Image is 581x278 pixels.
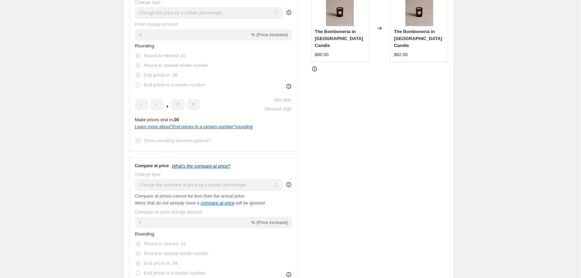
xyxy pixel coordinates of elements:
[135,172,161,177] span: Change type
[135,124,253,129] i: Learn more about " End prices in a certain number " rounding
[135,217,250,228] input: -15
[144,63,208,68] span: Round to nearest whole number
[135,99,148,110] input: ﹡
[201,200,234,206] button: compare at price
[144,241,186,246] span: Round to nearest .01
[285,181,292,188] div: help
[135,200,200,206] i: Items that do not already have a
[315,29,363,48] span: The Bomboneria in [GEOGRAPHIC_DATA] Candle
[135,163,169,169] h3: Compare at price
[135,209,202,215] span: Compare at price change amount
[144,82,205,87] span: End prices in a certain number
[135,193,246,199] i: Compare at prices cannot be less than the actual price.
[315,51,329,58] div: $80.00
[144,72,178,78] span: End prices in .99
[144,138,211,143] span: Show rounding direction options?
[394,51,408,58] div: $82.00
[135,117,179,122] span: Make prices end in
[173,117,179,122] b: .00
[251,32,288,37] span: % (Price increase)
[144,251,208,256] span: Round to nearest whole number
[135,29,250,40] input: -15
[251,220,288,225] span: % (Price increase)
[150,99,164,110] input: ﹡
[144,53,186,58] span: Round to nearest .01
[144,270,205,276] span: End prices in a certain number
[135,231,154,237] span: Rounding
[172,163,231,169] button: What's the compare at price?
[144,261,178,266] span: End prices in .99
[166,99,169,110] span: .
[285,9,292,16] div: help
[135,124,253,129] a: Learn more about"End prices in a certain number"rounding
[135,43,154,48] span: Rounding
[172,99,185,110] input: ﹡
[394,29,442,48] span: The Bomboneria in [GEOGRAPHIC_DATA] Candle
[135,22,178,27] span: Price change amount
[236,200,266,206] i: will be ignored.
[187,99,200,110] input: ﹡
